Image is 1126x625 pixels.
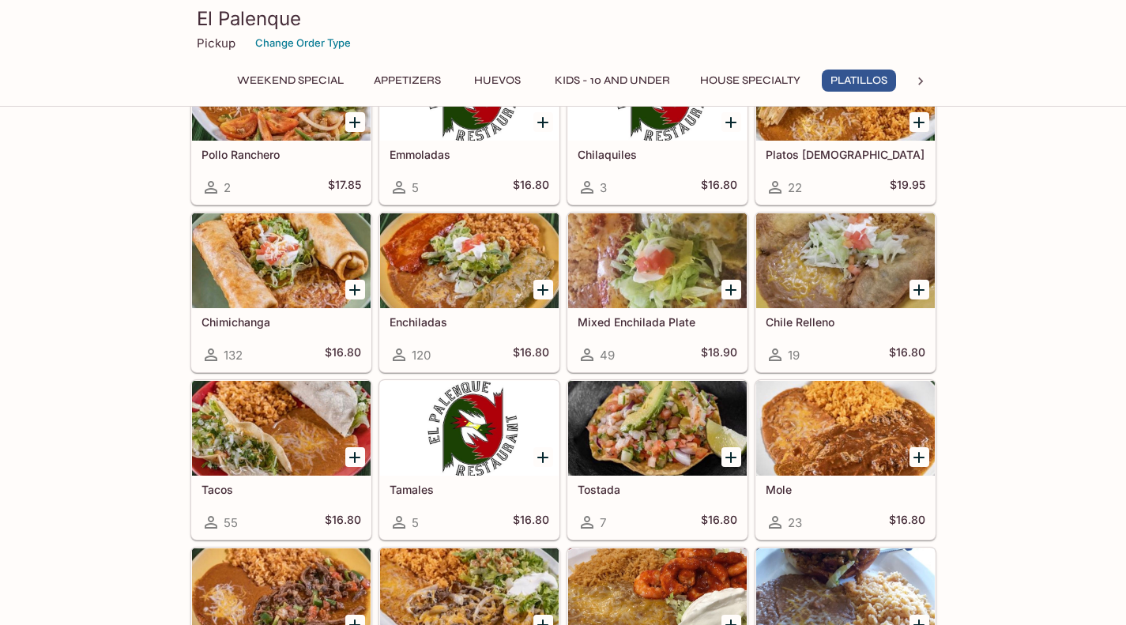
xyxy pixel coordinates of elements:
[533,112,553,132] button: Add Emmoladas
[533,280,553,299] button: Add Enchiladas
[578,148,737,161] h5: Chilaquiles
[201,483,361,496] h5: Tacos
[568,213,747,308] div: Mixed Enchilada Plate
[325,345,361,364] h5: $16.80
[412,515,419,530] span: 5
[380,46,559,141] div: Emmoladas
[600,180,607,195] span: 3
[755,213,936,372] a: Chile Relleno19$16.80
[345,112,365,132] button: Add Pollo Ranchero
[909,112,929,132] button: Add Platos Mexicanos
[691,70,809,92] button: House Specialty
[578,315,737,329] h5: Mixed Enchilada Plate
[766,315,925,329] h5: Chile Relleno
[755,45,936,205] a: Platos [DEMOGRAPHIC_DATA]22$19.95
[412,348,431,363] span: 120
[909,280,929,299] button: Add Chile Relleno
[228,70,352,92] button: Weekend Special
[721,112,741,132] button: Add Chilaquiles
[513,178,549,197] h5: $16.80
[224,515,238,530] span: 55
[721,280,741,299] button: Add Mixed Enchilada Plate
[390,315,549,329] h5: Enchiladas
[578,483,737,496] h5: Tostada
[788,180,802,195] span: 22
[197,36,235,51] p: Pickup
[201,315,361,329] h5: Chimichanga
[462,70,533,92] button: Huevos
[701,178,737,197] h5: $16.80
[546,70,679,92] button: Kids - 10 and Under
[600,515,606,530] span: 7
[889,345,925,364] h5: $16.80
[756,381,935,476] div: Mole
[191,45,371,205] a: Pollo Ranchero2$17.85
[224,348,243,363] span: 132
[788,515,802,530] span: 23
[191,213,371,372] a: Chimichanga132$16.80
[756,46,935,141] div: Platos Mexicanos
[567,213,748,372] a: Mixed Enchilada Plate49$18.90
[513,345,549,364] h5: $16.80
[890,178,925,197] h5: $19.95
[345,280,365,299] button: Add Chimichanga
[379,380,559,540] a: Tamales5$16.80
[766,483,925,496] h5: Mole
[379,213,559,372] a: Enchiladas120$16.80
[766,148,925,161] h5: Platos [DEMOGRAPHIC_DATA]
[533,447,553,467] button: Add Tamales
[197,6,930,31] h3: El Palenque
[224,180,231,195] span: 2
[390,148,549,161] h5: Emmoladas
[889,513,925,532] h5: $16.80
[191,380,371,540] a: Tacos55$16.80
[822,70,896,92] button: Platillos
[380,381,559,476] div: Tamales
[379,45,559,205] a: Emmoladas5$16.80
[701,345,737,364] h5: $18.90
[345,447,365,467] button: Add Tacos
[568,46,747,141] div: Chilaquiles
[248,31,358,55] button: Change Order Type
[192,46,371,141] div: Pollo Ranchero
[412,180,419,195] span: 5
[701,513,737,532] h5: $16.80
[909,447,929,467] button: Add Mole
[513,513,549,532] h5: $16.80
[756,213,935,308] div: Chile Relleno
[721,447,741,467] button: Add Tostada
[201,148,361,161] h5: Pollo Ranchero
[567,380,748,540] a: Tostada7$16.80
[325,513,361,532] h5: $16.80
[788,348,800,363] span: 19
[390,483,549,496] h5: Tamales
[380,213,559,308] div: Enchiladas
[328,178,361,197] h5: $17.85
[568,381,747,476] div: Tostada
[365,70,450,92] button: Appetizers
[192,381,371,476] div: Tacos
[755,380,936,540] a: Mole23$16.80
[192,213,371,308] div: Chimichanga
[567,45,748,205] a: Chilaquiles3$16.80
[600,348,615,363] span: 49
